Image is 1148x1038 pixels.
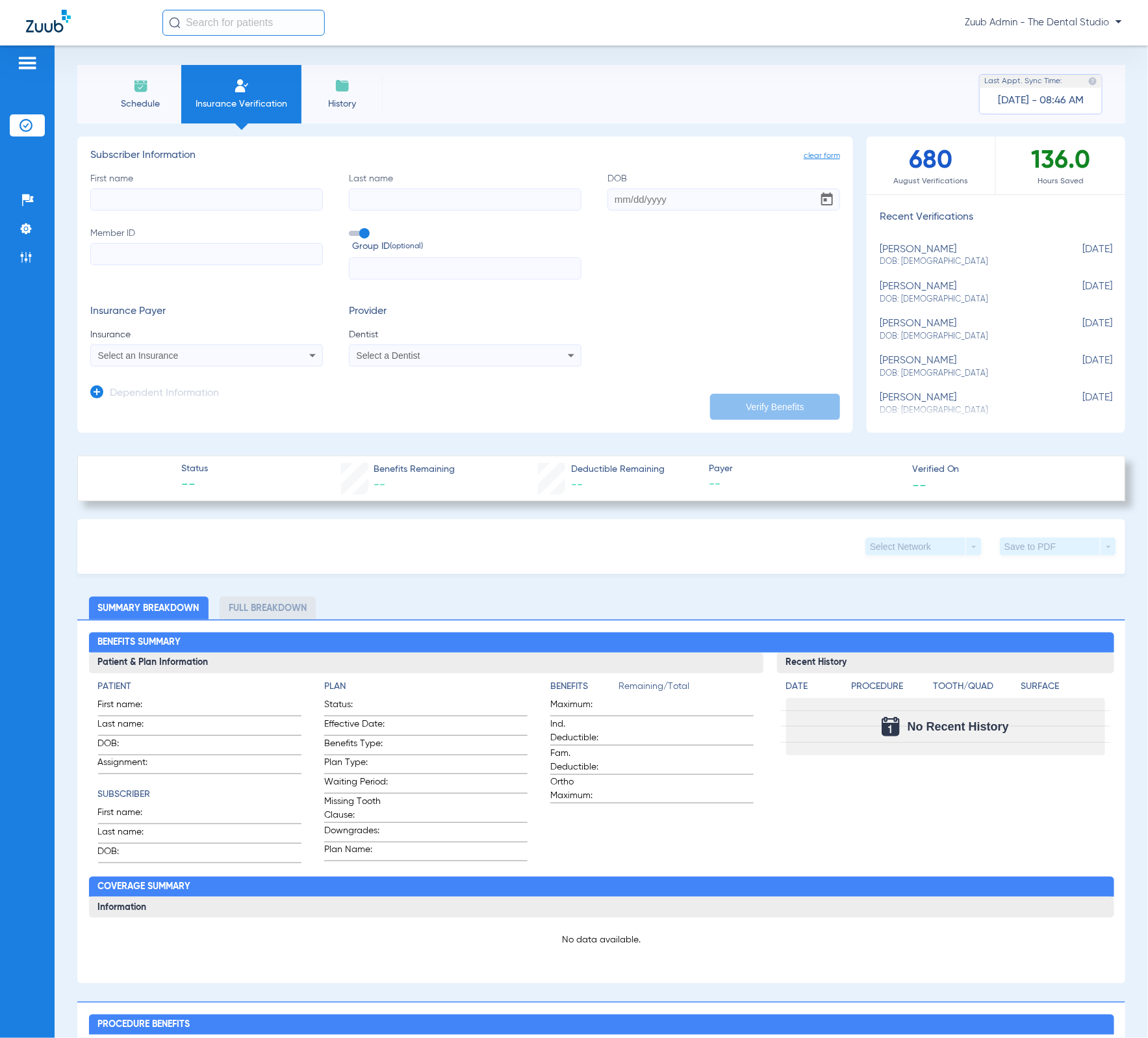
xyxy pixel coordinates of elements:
h4: Benefits [550,680,619,694]
h4: Tooth/Quad [933,680,1017,694]
div: 136.0 [996,136,1125,194]
span: [DATE] [1047,244,1112,268]
img: Search Icon [169,17,181,29]
span: Benefits Remaining [374,463,455,476]
label: DOB [607,172,840,211]
span: Zuub Admin - The Dental Studio [965,16,1122,29]
span: Insurance [90,328,323,341]
button: Open calendar [814,187,840,213]
img: History [335,78,350,94]
iframe: Chat Widget [1083,976,1148,1038]
span: -- [374,479,385,491]
h3: Provider [349,305,581,318]
button: Verify Benefits [710,394,840,420]
span: Fam. Deductible: [550,747,614,774]
label: Last name [349,172,581,211]
img: hamburger-icon [17,55,38,71]
input: Search for patients [162,10,325,36]
h2: Benefits Summary [89,632,1114,653]
div: [PERSON_NAME] [880,392,1047,416]
span: Schedule [110,97,172,110]
span: Assignment: [98,756,162,773]
h3: Recent History [777,653,1114,673]
img: Calendar [882,717,900,736]
span: Missing Tooth Clause: [324,795,388,822]
div: 680 [867,136,996,194]
span: DOB: [98,737,162,755]
h4: Patient [98,680,301,694]
span: Last name: [98,825,162,843]
span: Ind. Deductible: [550,718,614,745]
span: Last Appt. Sync Time: [984,75,1062,88]
span: Remaining/Total [619,680,754,698]
span: DOB: [DEMOGRAPHIC_DATA] [880,331,1047,343]
div: [PERSON_NAME] [880,318,1047,342]
div: [PERSON_NAME] [880,244,1047,268]
span: History [311,97,373,110]
h3: Patient & Plan Information [89,653,763,673]
span: Select a Dentist [357,350,420,361]
span: Status: [324,698,388,716]
div: [PERSON_NAME] [880,355,1047,379]
h3: Recent Verifications [867,211,1125,224]
span: Group ID [352,240,581,253]
img: Manual Insurance Verification [234,78,249,94]
span: Payer [709,462,901,476]
span: -- [571,479,583,491]
span: Effective Date: [324,718,388,735]
app-breakdown-title: Surface [1021,680,1105,698]
h4: Surface [1021,680,1105,694]
h4: Plan [324,680,528,694]
div: [PERSON_NAME] [880,281,1047,305]
app-breakdown-title: Benefits [550,680,619,698]
span: [DATE] - 08:46 AM [998,94,1084,107]
app-breakdown-title: Tooth/Quad [933,680,1017,698]
input: DOBOpen calendar [607,188,840,211]
span: [DATE] [1047,281,1112,305]
img: Zuub Logo [26,10,71,32]
span: First name: [98,698,162,716]
span: clear form [804,149,840,162]
span: [DATE] [1047,392,1112,416]
span: DOB: [DEMOGRAPHIC_DATA] [880,256,1047,268]
span: Benefits Type: [324,737,388,755]
span: Downgrades: [324,824,388,842]
span: [DATE] [1047,355,1112,379]
span: -- [181,476,208,495]
span: [DATE] [1047,318,1112,342]
span: Verified On [912,463,1104,476]
p: No data available. [98,933,1105,946]
h3: Subscriber Information [90,149,840,162]
label: First name [90,172,323,211]
h3: Insurance Payer [90,305,323,318]
h4: Date [786,680,841,694]
h3: Dependent Information [110,387,219,400]
h4: Procedure [852,680,929,694]
span: Maximum: [550,698,614,716]
span: -- [709,476,901,493]
img: last sync help info [1088,77,1097,86]
h3: Information [89,897,1114,918]
h4: Subscriber [98,788,301,801]
input: Last name [349,188,581,211]
span: Status [181,462,208,476]
li: Full Breakdown [220,597,316,619]
span: Last name: [98,718,162,735]
span: First name: [98,806,162,824]
span: Plan Type: [324,756,388,773]
span: Dentist [349,328,581,341]
span: Waiting Period: [324,775,388,793]
span: Hours Saved [996,175,1125,188]
span: No Recent History [908,720,1009,733]
small: (optional) [390,240,423,253]
span: Ortho Maximum: [550,775,614,803]
input: First name [90,188,323,211]
span: DOB: [DEMOGRAPHIC_DATA] [880,368,1047,380]
label: Member ID [90,227,323,280]
input: Member ID [90,243,323,265]
span: DOB: [DEMOGRAPHIC_DATA] [880,294,1047,305]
